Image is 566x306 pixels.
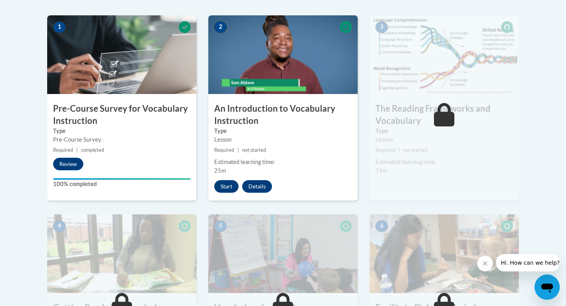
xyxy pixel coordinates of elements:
button: Details [242,180,272,193]
span: Required [53,147,73,153]
div: Estimated learning time: [375,158,513,166]
span: | [237,147,239,153]
span: Required [375,147,395,153]
div: Lesson [214,135,352,144]
div: Estimated learning time: [214,158,352,166]
img: Course Image [369,15,519,94]
label: 100% completed [53,180,191,188]
span: 2 [214,21,227,33]
img: Course Image [47,214,197,293]
h3: The Reading Frameworks and Vocabulary [369,103,519,127]
span: 25m [214,167,226,174]
div: Your progress [53,178,191,180]
span: not started [242,147,266,153]
img: Course Image [208,214,358,293]
div: Lesson [375,135,513,144]
label: Type [53,127,191,135]
span: 5 [214,220,227,232]
label: Type [375,127,513,135]
iframe: Message from company [496,254,560,271]
button: Review [53,158,83,170]
img: Course Image [369,214,519,293]
div: Pre-Course Survey [53,135,191,144]
label: Type [214,127,352,135]
h3: An Introduction to Vocabulary Instruction [208,103,358,127]
span: 15m [375,167,387,174]
span: 3 [375,21,388,33]
span: 4 [53,220,66,232]
span: Required [214,147,234,153]
img: Course Image [208,15,358,94]
iframe: Close message [477,256,493,271]
img: Course Image [47,15,197,94]
span: not started [403,147,427,153]
span: completed [81,147,104,153]
span: 6 [375,220,388,232]
span: | [399,147,400,153]
span: 1 [53,21,66,33]
span: | [76,147,78,153]
button: Start [214,180,239,193]
iframe: Button to launch messaging window [535,275,560,300]
h3: Pre-Course Survey for Vocabulary Instruction [47,103,197,127]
